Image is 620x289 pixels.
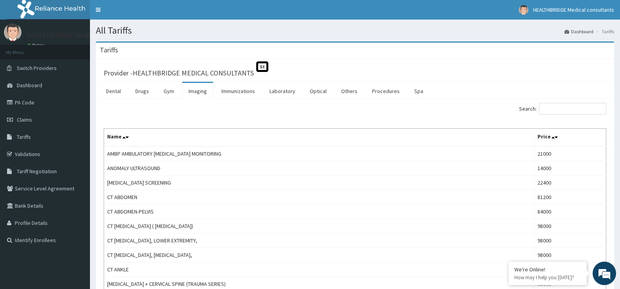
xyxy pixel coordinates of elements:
[104,219,534,233] td: CT [MEDICAL_DATA] ( [MEDICAL_DATA])
[4,23,22,41] img: User Image
[594,28,614,35] li: Tariffs
[256,61,268,72] span: St
[104,233,534,248] td: CT [MEDICAL_DATA], LOWER EXTREMITY,
[41,44,131,54] div: Chat with us now
[408,83,430,99] a: Spa
[100,47,118,54] h3: Tariffs
[104,262,534,277] td: CT ANKLE
[157,83,180,99] a: Gym
[534,129,606,147] th: Price
[215,83,261,99] a: Immunizations
[519,5,528,15] img: User Image
[514,266,581,273] div: We're Online!
[45,92,108,171] span: We're online!
[104,146,534,161] td: AMBP AMBULATORY [MEDICAL_DATA] MONITORING
[17,82,42,89] span: Dashboard
[17,168,57,175] span: Tariff Negotiation
[366,83,406,99] a: Procedures
[104,205,534,219] td: CT ABDOMEN-PELVIS
[17,65,57,72] span: Switch Providers
[564,28,593,35] a: Dashboard
[27,32,137,39] p: HEALTHBRIDGE Medical consultants
[17,116,32,123] span: Claims
[263,83,302,99] a: Laboratory
[4,200,149,227] textarea: Type your message and hit 'Enter'
[104,161,534,176] td: ANOMALY ULTRASOUND
[96,25,614,36] h1: All Tariffs
[128,4,147,23] div: Minimize live chat window
[14,39,32,59] img: d_794563401_company_1708531726252_794563401
[533,6,614,13] span: HEALTHBRIDGE Medical consultants
[304,83,333,99] a: Optical
[534,161,606,176] td: 14000
[534,248,606,262] td: 98000
[534,176,606,190] td: 22400
[534,205,606,219] td: 84000
[104,190,534,205] td: CT ABDOMEN
[27,43,46,48] a: Online
[182,83,213,99] a: Imaging
[534,190,606,205] td: 81200
[104,70,254,77] h3: Provider - HEALTHBRIDGE MEDICAL CONSULTANTS
[129,83,155,99] a: Drugs
[104,248,534,262] td: CT [MEDICAL_DATA], [MEDICAL_DATA],
[534,233,606,248] td: 98000
[519,103,606,115] label: Search:
[514,274,581,281] p: How may I help you today?
[104,176,534,190] td: [MEDICAL_DATA] SCREENING
[534,219,606,233] td: 98000
[335,83,364,99] a: Others
[17,133,31,140] span: Tariffs
[534,146,606,161] td: 21000
[539,103,606,115] input: Search:
[100,83,127,99] a: Dental
[104,129,534,147] th: Name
